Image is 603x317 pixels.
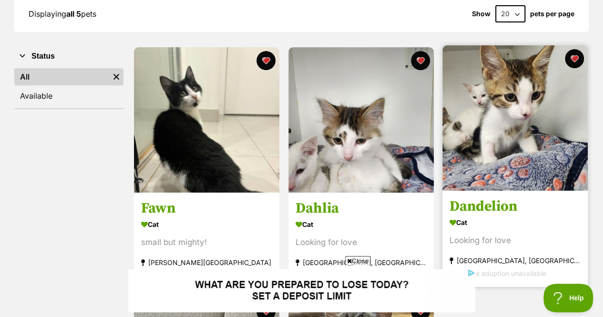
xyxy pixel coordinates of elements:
button: favourite [256,51,276,70]
div: Status [14,66,123,108]
div: Cat [141,217,272,231]
button: favourite [565,49,584,68]
a: Remove filter [109,68,123,85]
div: Looking for love [450,234,581,247]
iframe: Help Scout Beacon - Open [543,284,593,312]
span: Interstate adoption unavailable [450,269,546,277]
img: Fawn [134,47,279,193]
div: [PERSON_NAME][GEOGRAPHIC_DATA] [141,256,272,269]
button: Status [14,50,123,62]
div: [GEOGRAPHIC_DATA], [GEOGRAPHIC_DATA] [296,256,427,269]
a: All [14,68,109,85]
span: Displaying pets [29,9,96,19]
img: Dahlia [288,47,434,193]
div: Cat [450,215,581,229]
h3: Dahlia [296,199,427,217]
div: Looking for love [296,236,427,249]
span: Show [472,10,491,18]
h3: Dandelion [450,197,581,215]
a: Dahlia Cat Looking for love [GEOGRAPHIC_DATA], [GEOGRAPHIC_DATA] Interstate adoption unavailable ... [288,192,434,289]
a: Available [14,87,123,104]
strong: all 5 [66,9,81,19]
div: small but mighty! [141,236,272,249]
h3: Fawn [141,199,272,217]
span: Close [345,256,371,266]
button: favourite [410,51,429,70]
div: Cat [296,217,427,231]
a: Fawn Cat small but mighty! [PERSON_NAME][GEOGRAPHIC_DATA] Interstate adoption unavailable favourite [134,192,279,289]
img: Dandelion [442,45,588,191]
label: pets per page [530,10,574,18]
div: [GEOGRAPHIC_DATA], [GEOGRAPHIC_DATA] [450,254,581,267]
iframe: Advertisement [128,269,475,312]
a: Dandelion Cat Looking for love [GEOGRAPHIC_DATA], [GEOGRAPHIC_DATA] Interstate adoption unavailab... [442,190,588,287]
